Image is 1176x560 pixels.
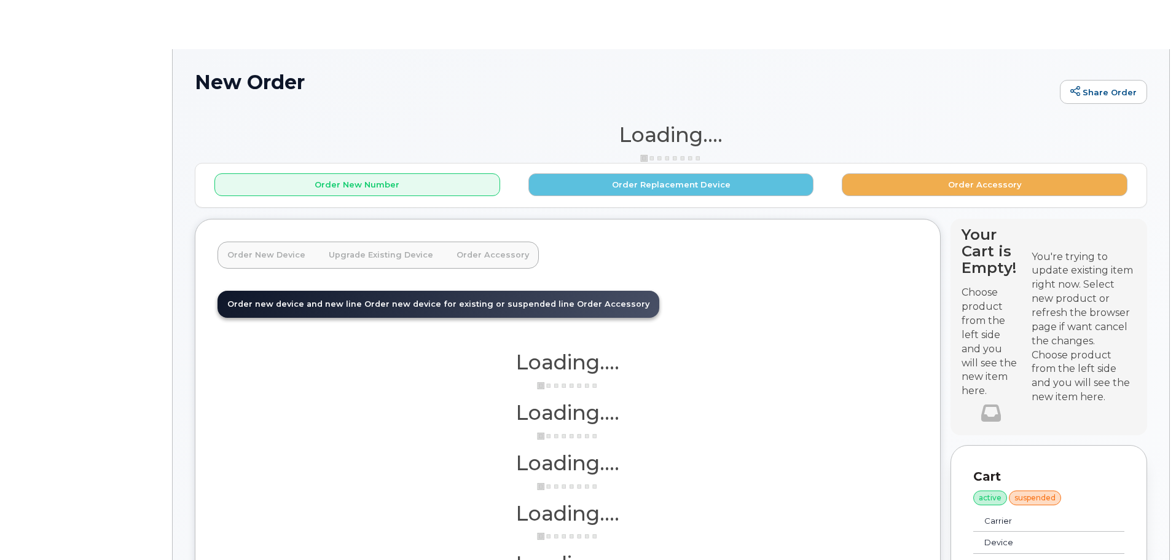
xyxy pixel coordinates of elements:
h1: Loading.... [218,401,918,424]
td: Carrier [973,510,1097,532]
div: You're trying to update existing item right now. Select new product or refresh the browser page i... [1032,250,1136,349]
div: suspended [1009,491,1061,505]
h1: New Order [195,71,1054,93]
a: Upgrade Existing Device [319,242,443,269]
img: ajax-loader-3a6953c30dc77f0bf724df975f13086db4f4c1262e45940f03d1251963f1bf2e.gif [640,154,702,163]
h1: Loading.... [218,351,918,373]
h1: Loading.... [218,452,918,474]
a: Order Accessory [447,242,539,269]
span: Order Accessory [577,299,649,309]
h4: Your Cart is Empty! [962,226,1021,276]
h1: Loading.... [195,124,1147,146]
button: Order Accessory [842,173,1127,196]
button: Order New Number [214,173,500,196]
a: Order New Device [218,242,315,269]
p: Cart [973,468,1124,486]
h1: Loading.... [218,502,918,524]
span: Order new device and new line [227,299,362,309]
a: Share Order [1060,80,1147,105]
p: Choose product from the left side and you will see the new item here. [962,286,1021,398]
img: ajax-loader-3a6953c30dc77f0bf724df975f13086db4f4c1262e45940f03d1251963f1bf2e.gif [537,381,598,390]
img: ajax-loader-3a6953c30dc77f0bf724df975f13086db4f4c1262e45940f03d1251963f1bf2e.gif [537,532,598,541]
img: ajax-loader-3a6953c30dc77f0bf724df975f13086db4f4c1262e45940f03d1251963f1bf2e.gif [537,482,598,491]
button: Order Replacement Device [528,173,814,196]
div: Choose product from the left side and you will see the new item here. [1032,349,1136,404]
div: active [973,491,1007,505]
img: ajax-loader-3a6953c30dc77f0bf724df975f13086db4f4c1262e45940f03d1251963f1bf2e.gif [537,432,598,441]
span: Order new device for existing or suspended line [364,299,574,309]
td: Device [973,532,1097,554]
